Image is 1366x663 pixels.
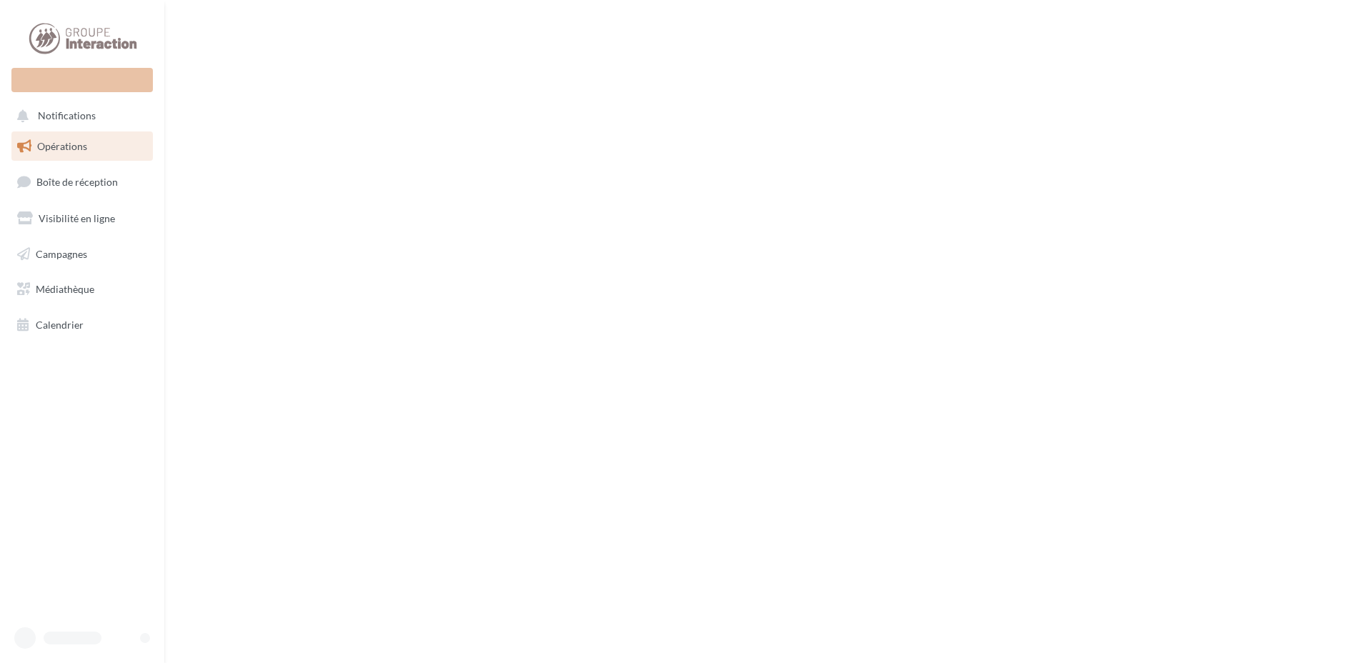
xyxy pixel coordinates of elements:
[9,204,156,234] a: Visibilité en ligne
[9,131,156,161] a: Opérations
[9,239,156,269] a: Campagnes
[36,247,87,259] span: Campagnes
[39,212,115,224] span: Visibilité en ligne
[9,166,156,197] a: Boîte de réception
[37,140,87,152] span: Opérations
[11,68,153,92] div: Nouvelle campagne
[36,283,94,295] span: Médiathèque
[9,310,156,340] a: Calendrier
[36,319,84,331] span: Calendrier
[38,110,96,122] span: Notifications
[9,274,156,304] a: Médiathèque
[36,176,118,188] span: Boîte de réception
